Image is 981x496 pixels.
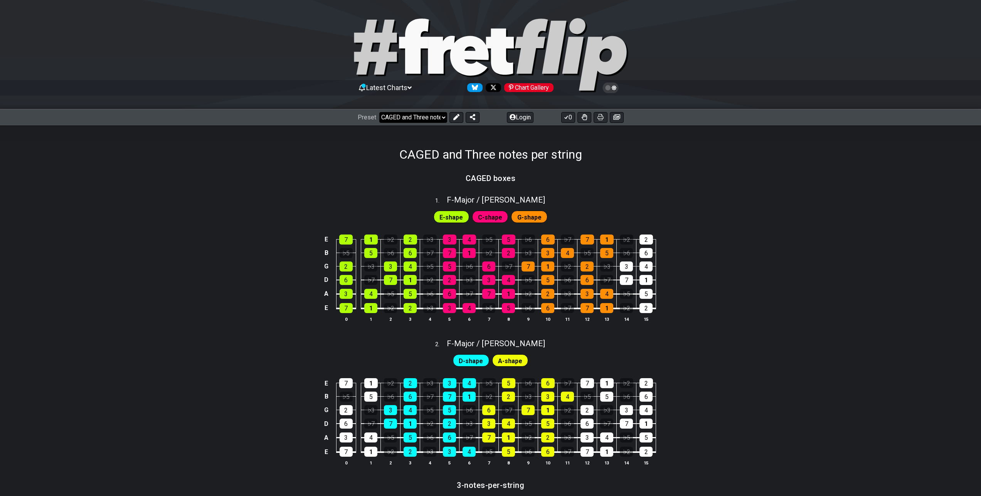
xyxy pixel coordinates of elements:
[322,287,331,301] td: A
[639,261,653,271] div: 4
[435,197,447,205] span: 1 .
[636,315,656,323] th: 15
[423,432,436,442] div: ♭6
[577,459,597,467] th: 12
[541,392,554,402] div: 3
[463,248,476,258] div: 1
[482,447,495,457] div: ♭5
[502,235,515,245] div: 5
[620,419,633,429] div: 7
[561,248,574,258] div: 4
[639,432,653,442] div: 5
[541,432,554,442] div: 2
[423,419,436,429] div: ♭2
[482,275,495,285] div: 3
[581,392,594,402] div: ♭5
[479,459,499,467] th: 7
[538,315,558,323] th: 10
[449,112,463,123] button: Edit Preset
[423,392,436,402] div: ♭7
[340,261,353,271] div: 2
[340,303,353,313] div: 7
[443,275,456,285] div: 2
[561,303,574,313] div: ♭7
[620,432,633,442] div: ♭5
[600,303,613,313] div: 1
[384,289,397,299] div: ♭5
[538,459,558,467] th: 10
[561,112,575,123] button: 0
[620,378,633,388] div: ♭2
[443,261,456,271] div: 5
[340,447,353,457] div: 7
[404,303,417,313] div: 2
[322,260,331,273] td: G
[404,392,417,402] div: 6
[597,315,617,323] th: 13
[541,261,554,271] div: 1
[502,261,515,271] div: ♭7
[423,405,436,415] div: ♭5
[423,248,436,258] div: ♭7
[482,248,495,258] div: ♭2
[340,419,353,429] div: 6
[384,392,397,402] div: ♭6
[561,275,574,285] div: ♭6
[610,112,624,123] button: Create image
[384,419,397,429] div: 7
[581,248,594,258] div: ♭5
[340,392,353,402] div: ♭5
[541,275,554,285] div: 5
[379,112,447,123] select: Preset
[459,459,479,467] th: 6
[522,275,535,285] div: ♭5
[364,419,377,429] div: ♭7
[400,459,420,467] th: 3
[482,432,495,442] div: 7
[600,289,613,299] div: 4
[384,275,397,285] div: 7
[502,405,515,415] div: ♭7
[340,405,353,415] div: 2
[522,261,535,271] div: 7
[384,303,397,313] div: ♭2
[464,83,483,92] a: Follow #fretflip at Bluesky
[443,378,456,388] div: 3
[639,248,653,258] div: 6
[459,315,479,323] th: 6
[620,235,633,245] div: ♭2
[384,432,397,442] div: ♭5
[522,378,535,388] div: ♭6
[479,315,499,323] th: 7
[384,405,397,415] div: 3
[463,432,476,442] div: ♭7
[340,432,353,442] div: 3
[639,235,653,245] div: 2
[399,147,582,162] h1: CAGED and Three notes per string
[600,275,613,285] div: ♭7
[381,459,400,467] th: 2
[423,235,437,245] div: ♭3
[440,315,459,323] th: 5
[463,289,476,299] div: ♭7
[600,432,613,442] div: 4
[522,248,535,258] div: ♭3
[482,419,495,429] div: 3
[404,378,417,388] div: 2
[463,275,476,285] div: ♭3
[404,235,417,245] div: 2
[561,235,574,245] div: ♭7
[620,392,633,402] div: ♭6
[435,340,447,349] span: 2 .
[639,419,653,429] div: 1
[322,273,331,287] td: D
[581,289,594,299] div: 3
[522,419,535,429] div: ♭5
[366,84,407,92] span: Latest Charts
[420,315,440,323] th: 4
[581,447,594,457] div: 7
[600,392,613,402] div: 5
[561,392,574,402] div: 4
[504,83,554,92] div: Chart Gallery
[404,447,417,457] div: 2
